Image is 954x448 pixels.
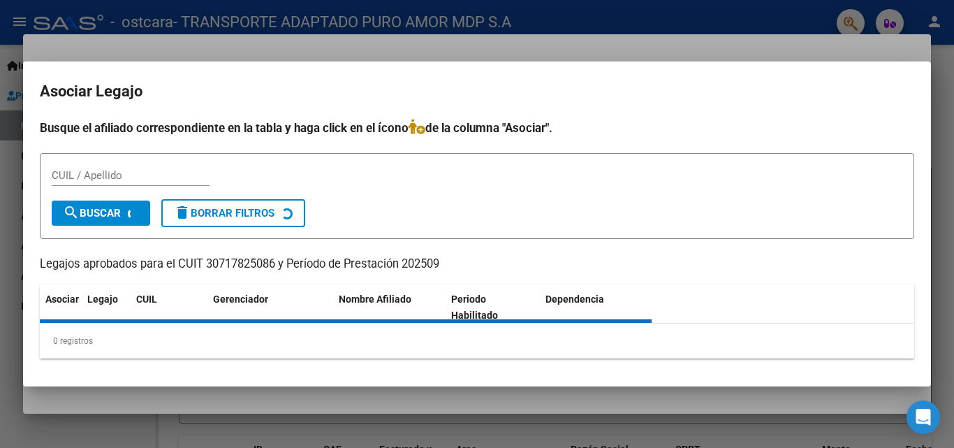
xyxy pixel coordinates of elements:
datatable-header-cell: Periodo Habilitado [446,284,540,331]
p: Legajos aprobados para el CUIT 30717825086 y Período de Prestación 202509 [40,256,914,273]
datatable-header-cell: Nombre Afiliado [333,284,446,331]
mat-icon: search [63,204,80,221]
mat-icon: delete [174,204,191,221]
div: 0 registros [40,324,914,359]
datatable-header-cell: Asociar [40,284,82,331]
h4: Busque el afiliado correspondiente en la tabla y haga click en el ícono de la columna "Asociar". [40,119,914,137]
span: Nombre Afiliado [339,294,411,305]
span: Buscar [63,207,121,219]
datatable-header-cell: Dependencia [540,284,652,331]
span: Gerenciador [213,294,268,305]
button: Borrar Filtros [161,199,305,227]
datatable-header-cell: Legajo [82,284,131,331]
div: Open Intercom Messenger [907,400,940,434]
datatable-header-cell: Gerenciador [207,284,333,331]
span: CUIL [136,294,157,305]
span: Borrar Filtros [174,207,274,219]
span: Legajo [87,294,118,305]
span: Asociar [45,294,79,305]
datatable-header-cell: CUIL [131,284,207,331]
button: Buscar [52,201,150,226]
span: Periodo Habilitado [451,294,498,321]
span: Dependencia [545,294,604,305]
h2: Asociar Legajo [40,78,914,105]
